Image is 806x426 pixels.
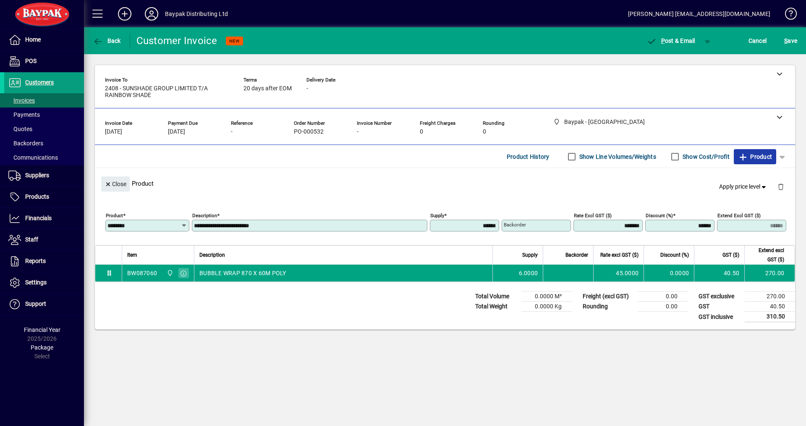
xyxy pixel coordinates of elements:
button: Profile [138,6,165,21]
a: Communications [4,150,84,165]
mat-label: Supply [430,213,444,218]
span: Suppliers [25,172,49,179]
span: - [231,129,233,135]
a: Reports [4,251,84,272]
span: Payments [8,111,40,118]
span: 2408 - SUNSHADE GROUP LIMITED T/A RAINBOW SHADE [105,85,231,99]
span: Supply [522,250,538,260]
button: Close [101,176,130,192]
span: [DATE] [168,129,185,135]
span: Financials [25,215,52,221]
a: Invoices [4,93,84,108]
span: Backorder [565,250,588,260]
a: Quotes [4,122,84,136]
button: Save [782,33,799,48]
td: 270.00 [745,292,795,302]
span: Quotes [8,126,32,132]
mat-label: Discount (%) [646,213,673,218]
mat-label: Backorder [504,222,526,228]
span: Apply price level [719,182,768,191]
td: GST exclusive [694,292,745,302]
span: Rate excl GST ($) [600,250,639,260]
td: Total Weight [471,302,521,312]
span: 0 [420,129,423,135]
span: Backorders [8,140,43,147]
td: Total Volume [471,292,521,302]
label: Show Cost/Profit [681,153,730,161]
td: 270.00 [744,265,795,281]
button: Post & Email [642,33,699,48]
div: [PERSON_NAME] [EMAIL_ADDRESS][DOMAIN_NAME] [628,7,770,21]
span: NEW [229,38,240,44]
div: BW087060 [127,269,157,277]
span: Products [25,193,49,200]
td: 40.50 [694,265,744,281]
td: 310.50 [745,312,795,322]
span: [DATE] [105,129,122,135]
span: - [357,129,359,135]
a: Knowledge Base [779,2,796,29]
span: Package [31,344,53,351]
mat-label: Description [192,213,217,218]
a: Backorders [4,136,84,150]
span: Discount (%) [660,250,689,260]
span: BUBBLE WRAP 870 X 60M POLY [199,269,286,277]
span: 0 [483,129,486,135]
td: 0.0000 [644,265,694,281]
span: Product [738,150,772,163]
span: Customers [25,79,54,86]
div: Product [95,168,795,199]
mat-label: Extend excl GST ($) [717,213,761,218]
span: P [661,37,665,44]
span: Baypak - Onekawa [165,268,174,278]
app-page-header-button: Delete [771,183,791,190]
span: Communications [8,154,58,161]
a: Support [4,294,84,315]
td: GST [694,302,745,312]
span: 20 days after EOM [243,85,292,92]
a: Suppliers [4,165,84,186]
app-page-header-button: Close [99,180,132,187]
span: Extend excl GST ($) [750,246,784,264]
td: 0.0000 M³ [521,292,572,302]
button: Cancel [746,33,769,48]
button: Product [734,149,776,164]
td: Rounding [578,302,637,312]
button: Back [91,33,123,48]
span: PO-000532 [294,129,324,135]
span: - [306,85,308,92]
td: 0.00 [637,302,688,312]
td: 0.0000 Kg [521,302,572,312]
span: Cancel [748,34,767,47]
button: Apply price level [716,179,771,195]
td: Freight (excl GST) [578,292,637,302]
a: Staff [4,229,84,250]
span: Settings [25,279,47,286]
span: Item [127,250,137,260]
span: Invoices [8,97,35,104]
td: 40.50 [745,302,795,312]
button: Product History [503,149,553,164]
span: Close [105,177,126,191]
span: Reports [25,258,46,264]
mat-label: Rate excl GST ($) [574,213,612,218]
div: Baypak Distributing Ltd [165,7,228,21]
a: Settings [4,272,84,293]
span: GST ($) [722,250,739,260]
span: Description [199,250,225,260]
mat-label: Product [106,213,123,218]
span: Back [93,37,121,44]
a: Home [4,29,84,50]
app-page-header-button: Back [84,33,130,48]
span: Financial Year [24,326,60,333]
div: 45.0000 [599,269,639,277]
button: Delete [771,176,791,197]
span: 6.0000 [519,269,538,277]
label: Show Line Volumes/Weights [578,153,656,161]
button: Add [111,6,138,21]
a: Products [4,187,84,208]
a: Financials [4,208,84,229]
div: Customer Invoice [136,34,217,47]
span: Home [25,36,41,43]
span: POS [25,58,37,64]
